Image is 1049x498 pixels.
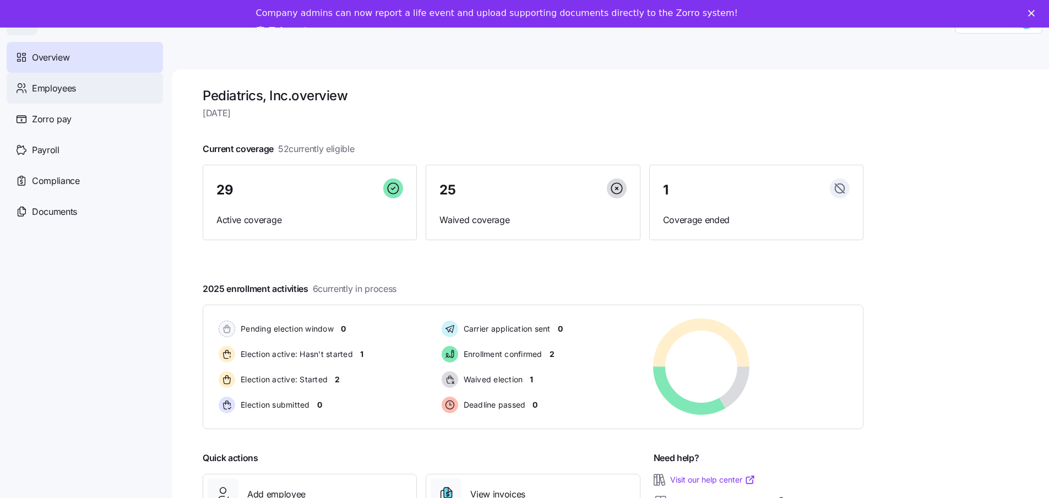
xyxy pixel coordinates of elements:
span: Deadline passed [460,399,526,410]
span: 29 [216,183,233,197]
span: Zorro pay [32,112,72,126]
a: Visit our help center [670,474,756,485]
span: Overview [32,51,69,64]
span: 25 [439,183,455,197]
a: Documents [7,196,163,227]
span: 1 [530,374,533,385]
span: Employees [32,82,76,95]
span: Waived coverage [439,213,626,227]
a: Take a tour [256,25,325,37]
div: Close [1028,10,1039,17]
span: Need help? [654,451,699,465]
span: 52 currently eligible [278,142,355,156]
span: Documents [32,205,77,219]
span: 0 [317,399,322,410]
div: Company admins can now report a life event and upload supporting documents directly to the Zorro ... [256,8,738,19]
span: Pending election window [237,323,334,334]
span: Carrier application sent [460,323,551,334]
span: Election active: Started [237,374,328,385]
span: 0 [341,323,346,334]
span: Waived election [460,374,523,385]
span: Coverage ended [663,213,850,227]
span: Payroll [32,143,59,157]
span: Election submitted [237,399,310,410]
span: [DATE] [203,106,863,120]
span: Election active: Hasn't started [237,349,353,360]
span: 1 [663,183,668,197]
span: Enrollment confirmed [460,349,542,360]
a: Payroll [7,134,163,165]
h1: Pediatrics, Inc. overview [203,87,863,104]
span: Current coverage [203,142,355,156]
span: Compliance [32,174,80,188]
a: Compliance [7,165,163,196]
span: 2 [335,374,340,385]
span: Quick actions [203,451,258,465]
span: 1 [360,349,363,360]
span: Active coverage [216,213,403,227]
span: 2 [550,349,555,360]
a: Zorro pay [7,104,163,134]
a: Employees [7,73,163,104]
span: 0 [558,323,563,334]
span: 2025 enrollment activities [203,282,396,296]
span: 6 currently in process [313,282,396,296]
a: Overview [7,42,163,73]
span: 0 [532,399,537,410]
